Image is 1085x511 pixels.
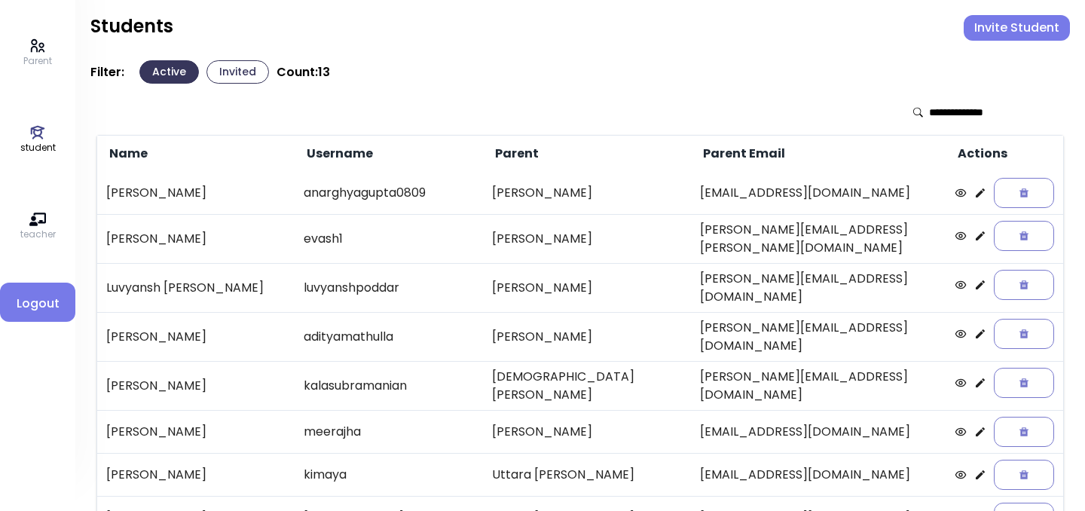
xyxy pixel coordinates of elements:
[23,54,52,68] p: Parent
[304,145,373,163] span: Username
[955,145,1007,163] span: Actions
[964,15,1070,41] button: Invite Student
[691,214,946,263] td: [PERSON_NAME][EMAIL_ADDRESS][PERSON_NAME][DOMAIN_NAME]
[20,228,56,241] p: teacher
[483,410,691,453] td: [PERSON_NAME]
[295,214,483,263] td: evash1
[691,410,946,453] td: [EMAIL_ADDRESS][DOMAIN_NAME]
[295,263,483,312] td: luvyanshpoddar
[90,15,173,38] h2: Students
[691,453,946,496] td: [EMAIL_ADDRESS][DOMAIN_NAME]
[97,172,295,214] td: [PERSON_NAME]
[97,263,295,312] td: Luvyansh [PERSON_NAME]
[295,312,483,361] td: adityamathulla
[492,145,539,163] span: Parent
[23,38,52,68] a: Parent
[295,410,483,453] td: meerajha
[691,263,946,312] td: [PERSON_NAME][EMAIL_ADDRESS][DOMAIN_NAME]
[20,124,56,155] a: student
[97,312,295,361] td: [PERSON_NAME]
[12,295,63,313] span: Logout
[206,60,269,84] button: Invited
[97,214,295,263] td: [PERSON_NAME]
[295,453,483,496] td: kimaya
[90,65,124,80] p: Filter:
[97,453,295,496] td: [PERSON_NAME]
[483,361,691,410] td: [DEMOGRAPHIC_DATA][PERSON_NAME]
[483,214,691,263] td: [PERSON_NAME]
[700,145,785,163] span: Parent Email
[139,60,199,84] button: Active
[691,361,946,410] td: [PERSON_NAME][EMAIL_ADDRESS][DOMAIN_NAME]
[295,361,483,410] td: kalasubramanian
[97,410,295,453] td: [PERSON_NAME]
[483,172,691,214] td: [PERSON_NAME]
[20,211,56,241] a: teacher
[20,141,56,155] p: student
[277,65,330,80] p: Count: 13
[483,453,691,496] td: Uttara [PERSON_NAME]
[106,145,148,163] span: Name
[483,263,691,312] td: [PERSON_NAME]
[483,312,691,361] td: [PERSON_NAME]
[97,361,295,410] td: [PERSON_NAME]
[691,172,946,214] td: [EMAIL_ADDRESS][DOMAIN_NAME]
[295,172,483,214] td: anarghyagupta0809
[691,312,946,361] td: [PERSON_NAME][EMAIL_ADDRESS][DOMAIN_NAME]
